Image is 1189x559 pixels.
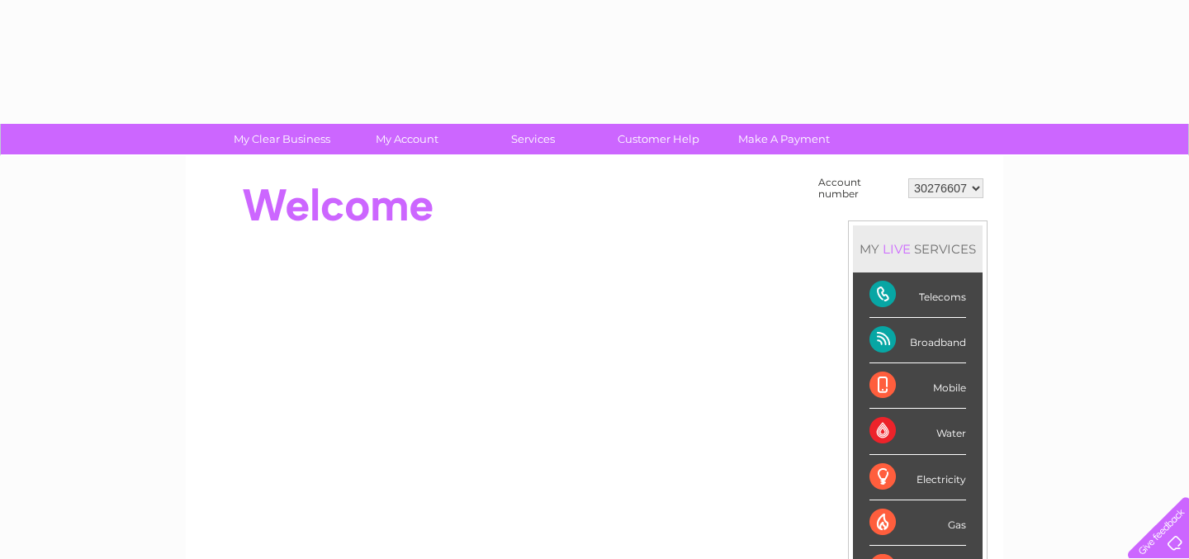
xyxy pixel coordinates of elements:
[869,409,966,454] div: Water
[814,173,904,204] td: Account number
[590,124,727,154] a: Customer Help
[869,318,966,363] div: Broadband
[869,363,966,409] div: Mobile
[869,455,966,500] div: Electricity
[214,124,350,154] a: My Clear Business
[465,124,601,154] a: Services
[716,124,852,154] a: Make A Payment
[853,225,983,272] div: MY SERVICES
[879,241,914,257] div: LIVE
[339,124,476,154] a: My Account
[869,500,966,546] div: Gas
[869,272,966,318] div: Telecoms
